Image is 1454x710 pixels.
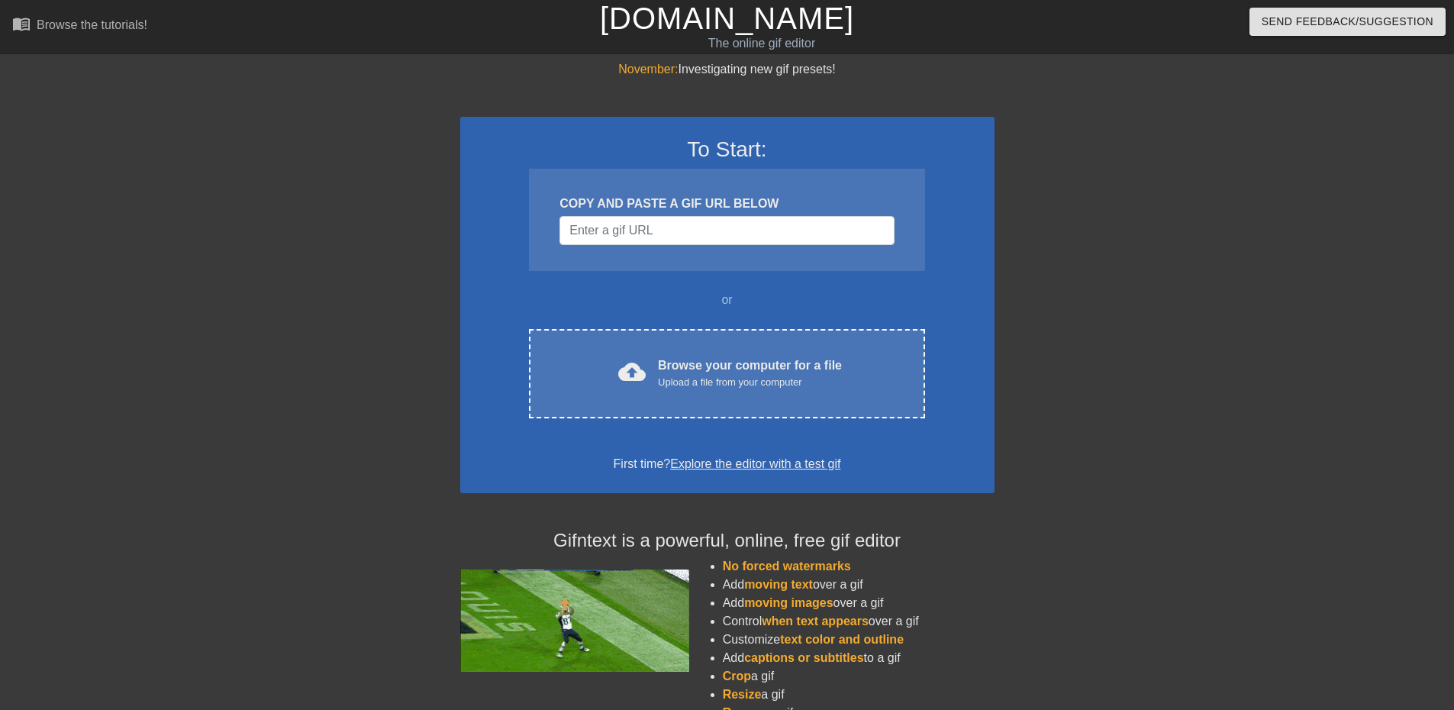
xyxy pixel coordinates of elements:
[618,358,646,386] span: cloud_upload
[744,651,863,664] span: captions or subtitles
[618,63,678,76] span: November:
[12,15,147,38] a: Browse the tutorials!
[480,137,975,163] h3: To Start:
[658,357,842,390] div: Browse your computer for a file
[744,578,813,591] span: moving text
[12,15,31,33] span: menu_book
[723,576,995,594] li: Add over a gif
[744,596,833,609] span: moving images
[723,686,995,704] li: a gif
[460,570,689,672] img: football_small.gif
[670,457,840,470] a: Explore the editor with a test gif
[780,633,904,646] span: text color and outline
[723,649,995,667] li: Add to a gif
[500,291,955,309] div: or
[723,560,851,573] span: No forced watermarks
[723,631,995,649] li: Customize
[480,455,975,473] div: First time?
[37,18,147,31] div: Browse the tutorials!
[460,530,995,552] h4: Gifntext is a powerful, online, free gif editor
[723,670,751,683] span: Crop
[559,216,894,245] input: Username
[723,688,762,701] span: Resize
[658,375,842,390] div: Upload a file from your computer
[460,60,995,79] div: Investigating new gif presets!
[723,667,995,686] li: a gif
[1262,12,1433,31] span: Send Feedback/Suggestion
[1249,8,1446,36] button: Send Feedback/Suggestion
[600,2,854,35] a: [DOMAIN_NAME]
[723,594,995,612] li: Add over a gif
[559,195,894,213] div: COPY AND PASTE A GIF URL BELOW
[723,612,995,631] li: Control over a gif
[492,34,1031,53] div: The online gif editor
[762,615,869,628] span: when text appears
